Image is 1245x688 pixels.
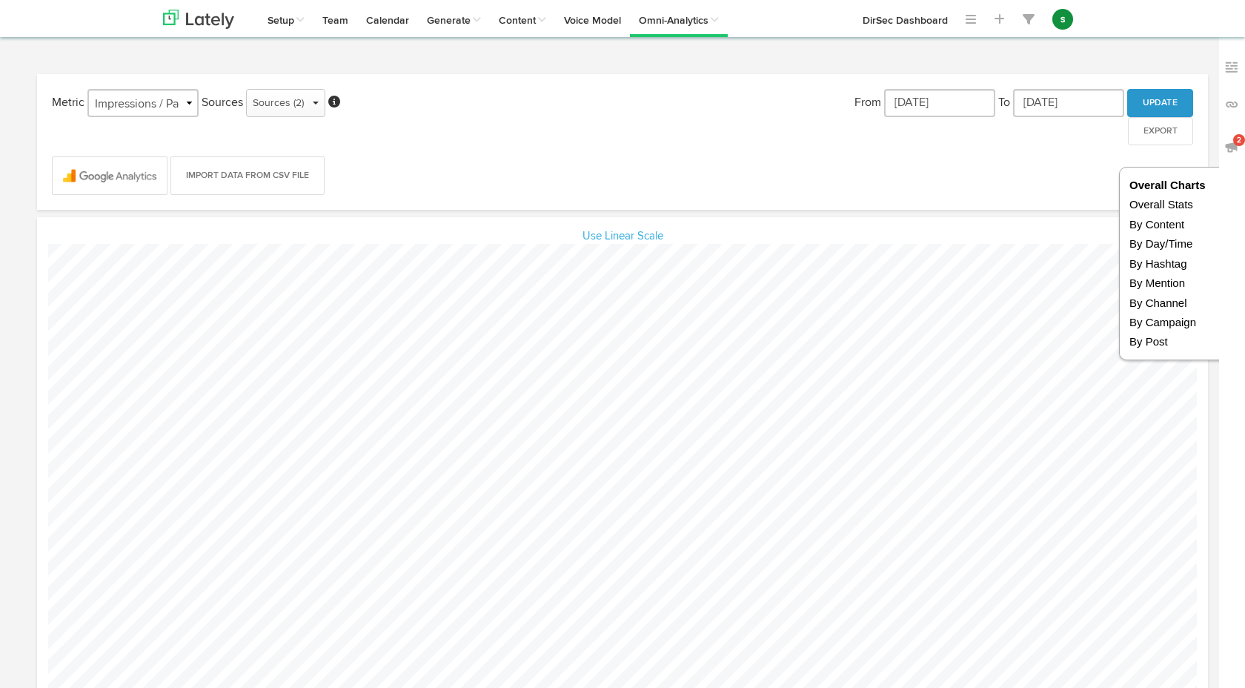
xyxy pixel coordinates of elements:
a: By Mention [1129,275,1235,291]
a: By Channel [1129,295,1235,311]
a: By Hashtag [1129,256,1235,271]
img: announcements_off.svg [1224,139,1239,154]
button: Sources (2) [246,89,325,117]
button: Export [1128,117,1193,145]
a: By Day/Time [1129,236,1235,251]
span: 2 [1233,134,1245,146]
a: By Campaign [1129,314,1235,330]
label: Metric [52,95,84,112]
a: Overall Stats [1129,196,1235,212]
a: By Post [1129,334,1235,349]
label: From [854,95,881,112]
label: Sources [202,95,243,112]
button: Update [1127,89,1193,117]
span: Import Data from CSV File [186,171,309,180]
a: Overall Charts [1129,177,1235,193]
img: logo_lockup_analytics_icon_horizontal_black_2x.png [53,157,167,194]
a: By Content [1129,216,1235,232]
img: keywords_off.svg [1224,60,1239,75]
div: Sources (2) [253,92,319,114]
img: links_off.svg [1224,97,1239,112]
a: Use Linear Scale [582,231,663,242]
button: Import Data from CSV File [170,156,325,195]
label: To [998,95,1010,112]
button: s [1052,9,1073,30]
img: logo_lately_bg_light.svg [163,10,234,29]
iframe: Opens a widget where you can find more information [1149,644,1230,681]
